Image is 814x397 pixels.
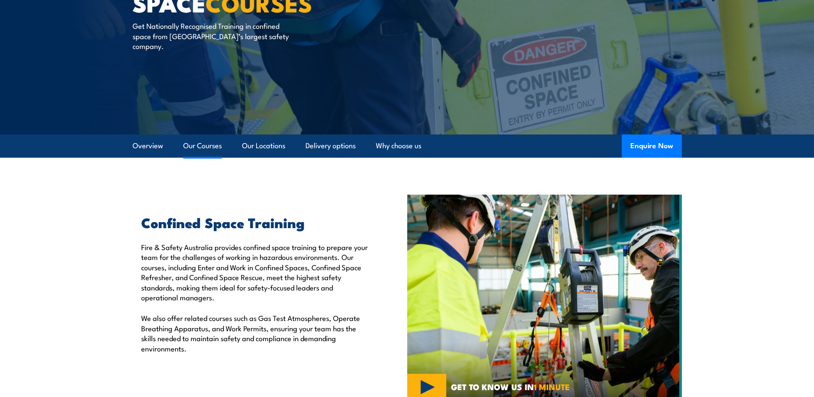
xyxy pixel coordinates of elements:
a: Our Locations [242,134,285,157]
a: Our Courses [183,134,222,157]
p: We also offer related courses such as Gas Test Atmospheres, Operate Breathing Apparatus, and Work... [141,313,368,353]
p: Get Nationally Recognised Training in confined space from [GEOGRAPHIC_DATA]’s largest safety comp... [133,21,289,51]
a: Why choose us [376,134,421,157]
p: Fire & Safety Australia provides confined space training to prepare your team for the challenges ... [141,242,368,302]
strong: 1 MINUTE [534,380,570,393]
a: Delivery options [306,134,356,157]
h2: Confined Space Training [141,216,368,228]
a: Overview [133,134,163,157]
span: GET TO KNOW US IN [451,383,570,391]
button: Enquire Now [622,134,682,158]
